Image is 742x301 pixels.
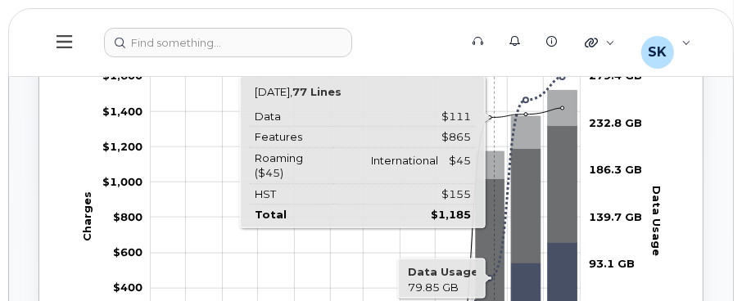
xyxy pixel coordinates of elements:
g: $0 [113,245,143,258]
tspan: $1,600 [102,69,143,82]
tspan: 139.7 GB [589,210,642,223]
tspan: 232.8 GB [589,116,642,129]
tspan: $1,000 [102,175,143,188]
g: $0 [102,140,143,153]
g: $0 [113,210,143,223]
tspan: 93.1 GB [589,257,635,270]
tspan: Data Usage [650,186,663,256]
div: Quicklinks [573,26,627,59]
g: $0 [102,69,143,82]
g: $0 [102,175,143,188]
tspan: $800 [113,210,143,223]
tspan: 279.4 GB [589,69,642,82]
div: Smith, Kelly (ONB) [630,26,703,59]
tspan: $1,200 [102,140,143,153]
tspan: Charges [79,191,93,241]
input: Find something... [104,28,352,57]
g: $0 [102,105,143,118]
g: $0 [113,281,143,294]
tspan: 186.3 GB [589,163,642,176]
tspan: $400 [113,281,143,294]
tspan: $1,400 [102,105,143,118]
tspan: $600 [113,245,143,258]
span: SK [648,43,667,62]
